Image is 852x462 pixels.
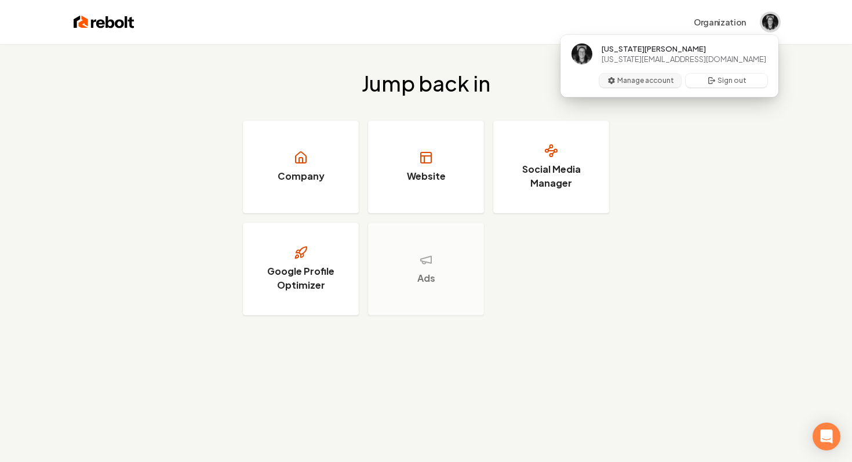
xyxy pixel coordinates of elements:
h2: Jump back in [362,72,490,95]
button: Sign out [686,74,767,88]
h3: Website [407,169,446,183]
span: [US_STATE][EMAIL_ADDRESS][DOMAIN_NAME] [602,54,766,64]
img: Virginia Buechel [571,43,592,64]
div: Open Intercom Messenger [813,423,840,450]
h3: Google Profile Optimizer [257,264,344,292]
button: Manage account [599,74,681,88]
img: Virginia Buechel [762,14,778,30]
h3: Company [278,169,325,183]
h3: Ads [417,271,435,285]
img: Rebolt Logo [74,14,134,30]
h3: Social Media Manager [508,162,595,190]
button: Organization [687,12,753,32]
div: User button popover [560,35,778,97]
button: Close user button [762,14,778,30]
span: [US_STATE][PERSON_NAME] [602,43,706,54]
